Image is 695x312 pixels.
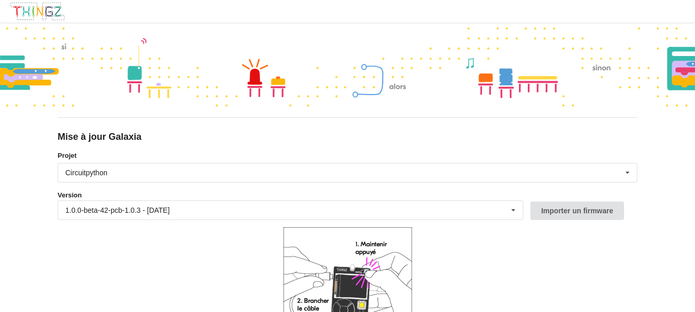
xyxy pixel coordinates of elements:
div: 1.0.0-beta-42-pcb-1.0.3 - [DATE] [65,207,170,214]
label: Projet [58,151,637,161]
label: Version [58,190,82,200]
div: Mise à jour Galaxia [58,131,637,143]
div: Circuitpython [65,169,108,176]
img: thingz_logo.png [10,2,65,21]
button: Importer un firmware [530,201,624,220]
